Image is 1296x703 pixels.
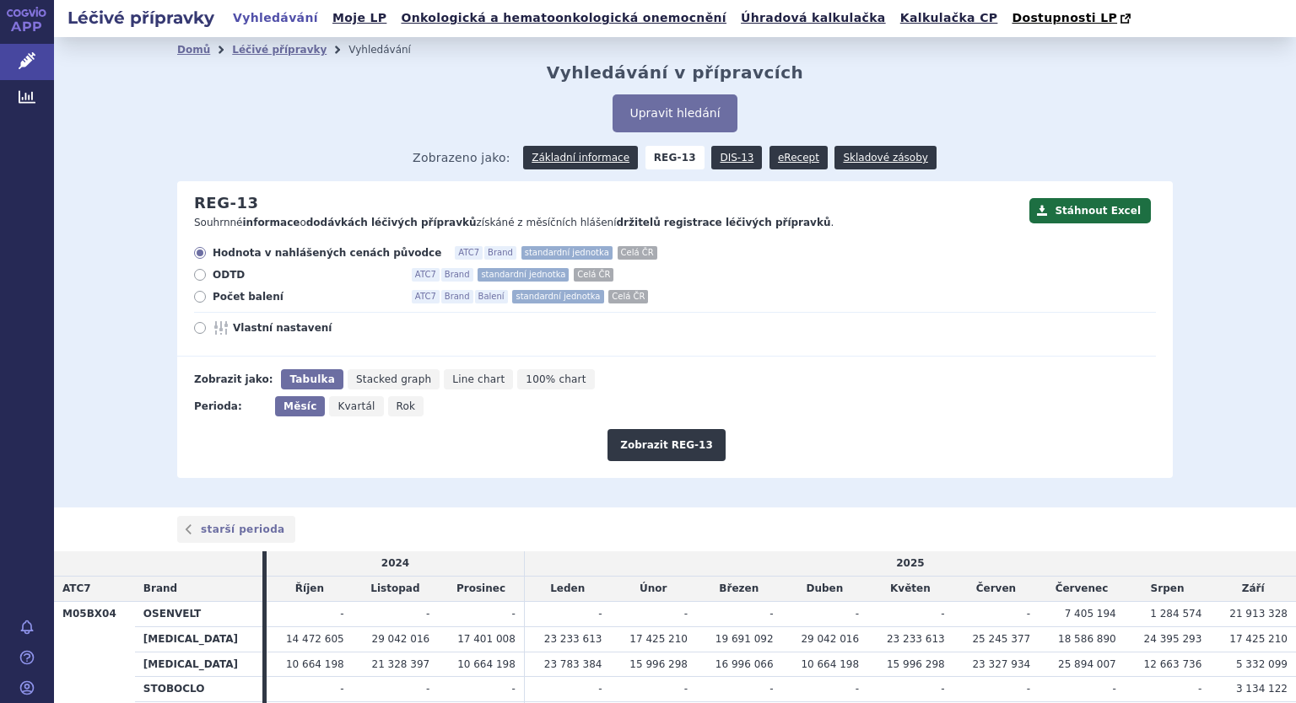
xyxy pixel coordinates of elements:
td: Červenec [1039,577,1125,602]
span: 14 472 605 [286,633,344,645]
a: starší perioda [177,516,295,543]
td: Červen [953,577,1039,602]
span: 23 233 613 [544,633,602,645]
span: 24 395 293 [1144,633,1202,645]
span: 17 425 210 [1229,633,1288,645]
span: Zobrazeno jako: [413,146,510,169]
span: - [426,608,429,620]
span: - [598,683,602,695]
a: Onkologická a hematoonkologická onemocnění [396,7,732,30]
td: 2024 [267,551,524,576]
a: eRecept [769,146,828,169]
td: Prosinec [438,577,524,602]
span: 25 245 377 [972,633,1030,645]
span: 23 327 934 [972,658,1030,670]
strong: informace [243,217,300,228]
a: Základní informace [523,146,638,169]
span: standardní jednotka [478,268,569,282]
td: Květen [867,577,953,602]
span: ODTD [213,268,398,282]
div: Perioda: [194,396,267,416]
td: Duben [782,577,868,602]
span: ATC7 [62,582,91,594]
span: 29 042 016 [801,633,859,645]
td: Říjen [267,577,353,602]
span: - [598,608,602,620]
span: Line chart [452,373,505,385]
span: 15 996 298 [629,658,688,670]
td: Březen [696,577,782,602]
span: Tabulka [289,373,334,385]
span: - [1027,608,1030,620]
span: 5 332 099 [1236,658,1288,670]
a: Dostupnosti LP [1007,7,1139,30]
span: Měsíc [283,400,316,412]
span: Celá ČR [574,268,613,282]
td: Srpen [1125,577,1211,602]
span: - [769,608,773,620]
strong: REG-13 [645,146,705,169]
span: - [340,608,343,620]
span: Celá ČR [618,246,657,260]
span: Brand [441,290,473,303]
span: Dostupnosti LP [1012,11,1117,24]
span: Hodnota v nahlášených cenách původce [213,246,441,260]
span: - [856,683,859,695]
span: 10 664 198 [286,658,344,670]
span: standardní jednotka [521,246,613,260]
button: Zobrazit REG-13 [607,429,726,461]
span: ATC7 [412,268,440,282]
span: Počet balení [213,290,398,303]
span: 18 586 890 [1058,633,1116,645]
span: - [1027,683,1030,695]
strong: držitelů registrace léčivých přípravků [617,217,831,228]
span: 21 913 328 [1229,608,1288,620]
span: 3 134 122 [1236,683,1288,695]
th: OSENVELT [135,601,262,626]
button: Stáhnout Excel [1029,198,1151,223]
span: Vlastní nastavení [233,321,418,335]
span: Rok [397,400,416,412]
span: 17 401 008 [457,633,516,645]
h2: REG-13 [194,194,258,212]
span: - [1198,683,1201,695]
span: 16 996 066 [715,658,774,670]
span: - [512,608,516,620]
span: - [684,683,688,695]
span: 23 783 384 [544,658,602,670]
span: 100% chart [526,373,586,385]
span: Stacked graph [356,373,431,385]
span: 1 284 574 [1150,608,1201,620]
td: Leden [524,577,610,602]
a: Moje LP [327,7,391,30]
button: Upravit hledání [613,94,737,132]
td: Listopad [353,577,439,602]
span: Kvartál [337,400,375,412]
span: - [941,683,944,695]
div: Zobrazit jako: [194,369,273,389]
span: - [1112,683,1115,695]
span: standardní jednotka [512,290,603,303]
span: 12 663 736 [1144,658,1202,670]
a: Skladové zásoby [834,146,936,169]
td: Únor [610,577,696,602]
span: 21 328 397 [372,658,430,670]
span: 19 691 092 [715,633,774,645]
th: STOBOCLO [135,677,262,702]
td: Září [1210,577,1296,602]
a: Léčivé přípravky [232,44,327,56]
p: Souhrnné o získáné z měsíčních hlášení . [194,216,1021,230]
a: Kalkulačka CP [895,7,1003,30]
span: 10 664 198 [801,658,859,670]
span: Balení [475,290,508,303]
span: - [684,608,688,620]
span: - [512,683,516,695]
span: Brand [441,268,473,282]
span: ATC7 [412,290,440,303]
span: - [426,683,429,695]
span: 25 894 007 [1058,658,1116,670]
span: Celá ČR [608,290,648,303]
span: 23 233 613 [887,633,945,645]
span: 15 996 298 [887,658,945,670]
h2: Léčivé přípravky [54,6,228,30]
